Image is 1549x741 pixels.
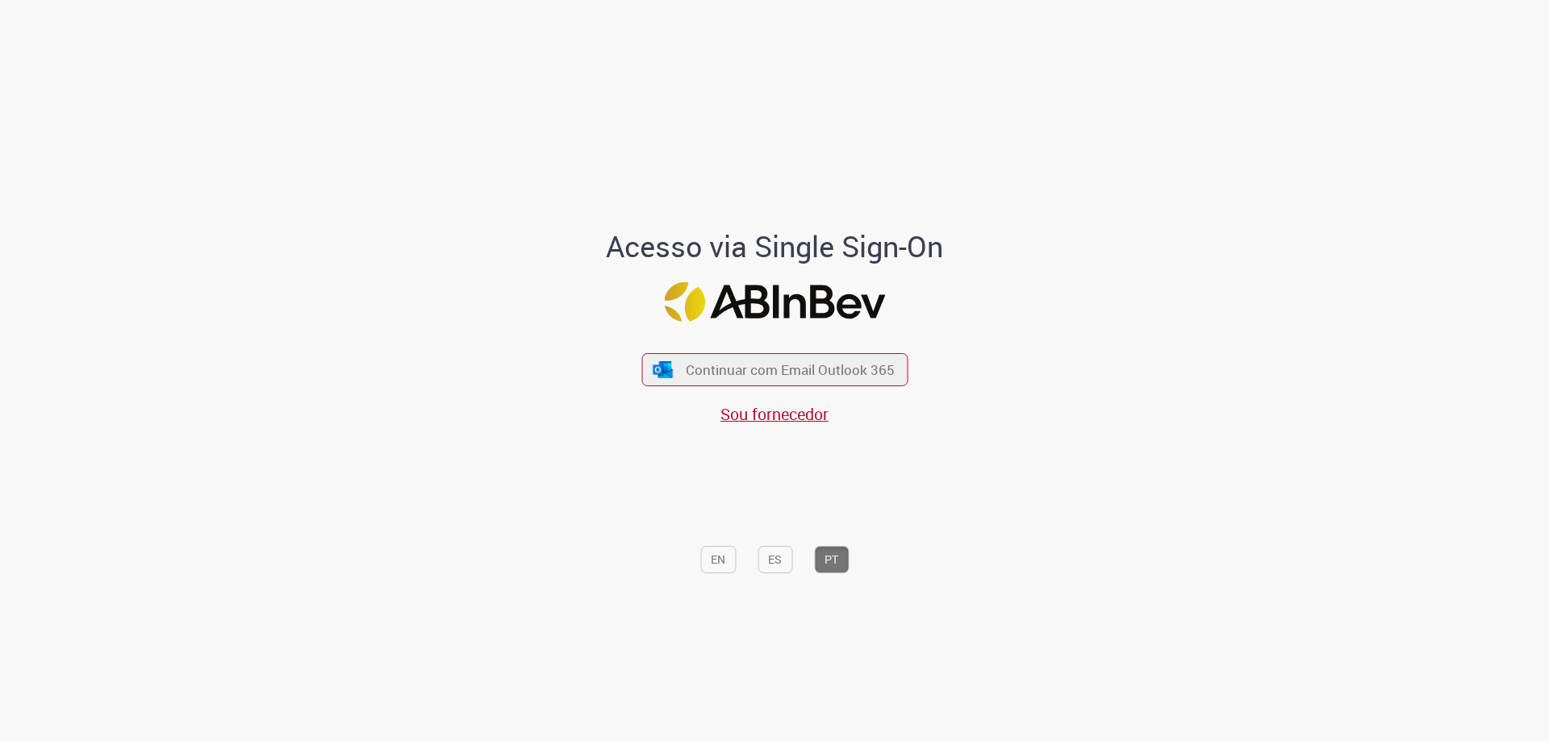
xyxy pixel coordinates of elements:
h1: Acesso via Single Sign-On [551,231,999,263]
button: PT [814,546,849,573]
button: EN [700,546,736,573]
a: Sou fornecedor [720,403,829,425]
img: ícone Azure/Microsoft 360 [652,361,674,378]
button: ícone Azure/Microsoft 360 Continuar com Email Outlook 365 [641,353,908,386]
span: Continuar com Email Outlook 365 [686,360,895,379]
button: ES [758,546,792,573]
img: Logo ABInBev [664,282,885,322]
